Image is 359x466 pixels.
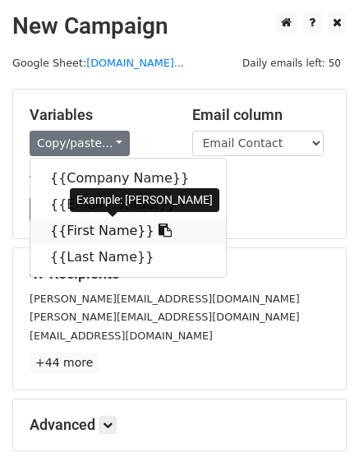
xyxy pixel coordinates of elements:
h5: Advanced [30,416,329,434]
small: [EMAIL_ADDRESS][DOMAIN_NAME] [30,330,213,342]
h5: Email column [192,106,330,124]
h5: Variables [30,106,168,124]
small: [PERSON_NAME][EMAIL_ADDRESS][DOMAIN_NAME] [30,293,300,305]
a: Daily emails left: 50 [237,57,347,69]
h2: New Campaign [12,12,347,40]
iframe: Chat Widget [277,387,359,466]
a: [DOMAIN_NAME]... [86,57,184,69]
a: {{First Name}} [30,218,226,244]
a: Copy/paste... [30,131,130,156]
a: {{Last Name}} [30,244,226,270]
small: [PERSON_NAME][EMAIL_ADDRESS][DOMAIN_NAME] [30,311,300,323]
a: +44 more [30,353,99,373]
small: Google Sheet: [12,57,184,69]
div: Example: [PERSON_NAME] [70,188,219,212]
span: Daily emails left: 50 [237,54,347,72]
